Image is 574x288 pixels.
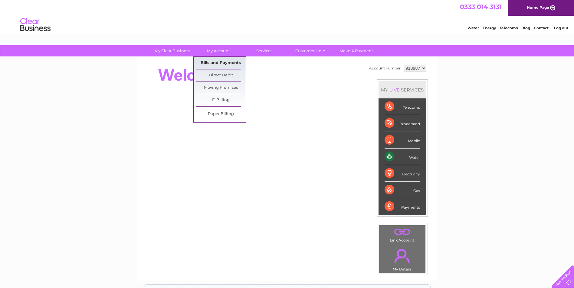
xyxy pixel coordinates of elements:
[388,87,401,93] div: LIVE
[144,3,430,29] div: Clear Business is a trading name of Verastar Limited (registered in [GEOGRAPHIC_DATA] No. 3667643...
[368,63,402,73] td: Account number
[239,45,289,56] a: Services
[379,225,426,244] td: Link Account
[460,3,502,11] a: 0333 014 3131
[381,245,424,266] a: .
[500,26,518,30] a: Telecoms
[285,45,335,56] a: Customer Help
[521,26,530,30] a: Blog
[196,69,246,82] a: Direct Debit
[554,26,568,30] a: Log out
[193,45,243,56] a: My Account
[385,132,420,149] div: Mobile
[385,182,420,198] div: Gas
[381,227,424,237] a: .
[379,81,426,98] div: MY SERVICES
[385,149,420,165] div: Water
[196,94,246,106] a: E-Billing
[385,98,420,115] div: Telecoms
[379,244,426,273] td: My Details
[467,26,479,30] a: Water
[385,165,420,182] div: Electricity
[534,26,549,30] a: Contact
[331,45,381,56] a: Make A Payment
[20,16,51,34] img: logo.png
[385,115,420,132] div: Broadband
[385,198,420,215] div: Payments
[196,57,246,69] a: Bills and Payments
[483,26,496,30] a: Energy
[196,108,246,120] a: Paper Billing
[147,45,197,56] a: My Clear Business
[196,82,246,94] a: Moving Premises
